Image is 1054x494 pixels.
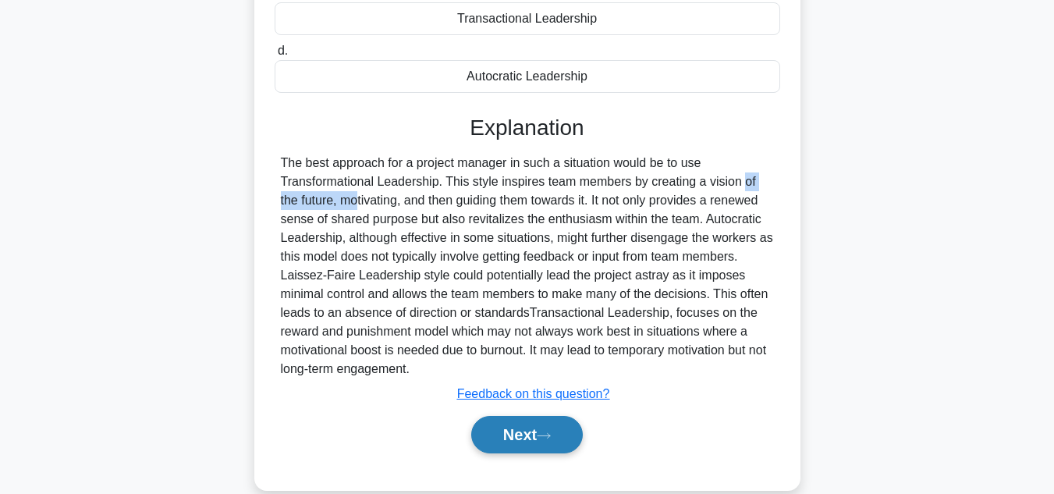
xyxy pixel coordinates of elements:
button: Next [471,416,583,453]
h3: Explanation [284,115,771,141]
a: Feedback on this question? [457,387,610,400]
div: Transactional Leadership [275,2,780,35]
span: d. [278,44,288,57]
div: Autocratic Leadership [275,60,780,93]
div: The best approach for a project manager in such a situation would be to use Transformational Lead... [281,154,774,378]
